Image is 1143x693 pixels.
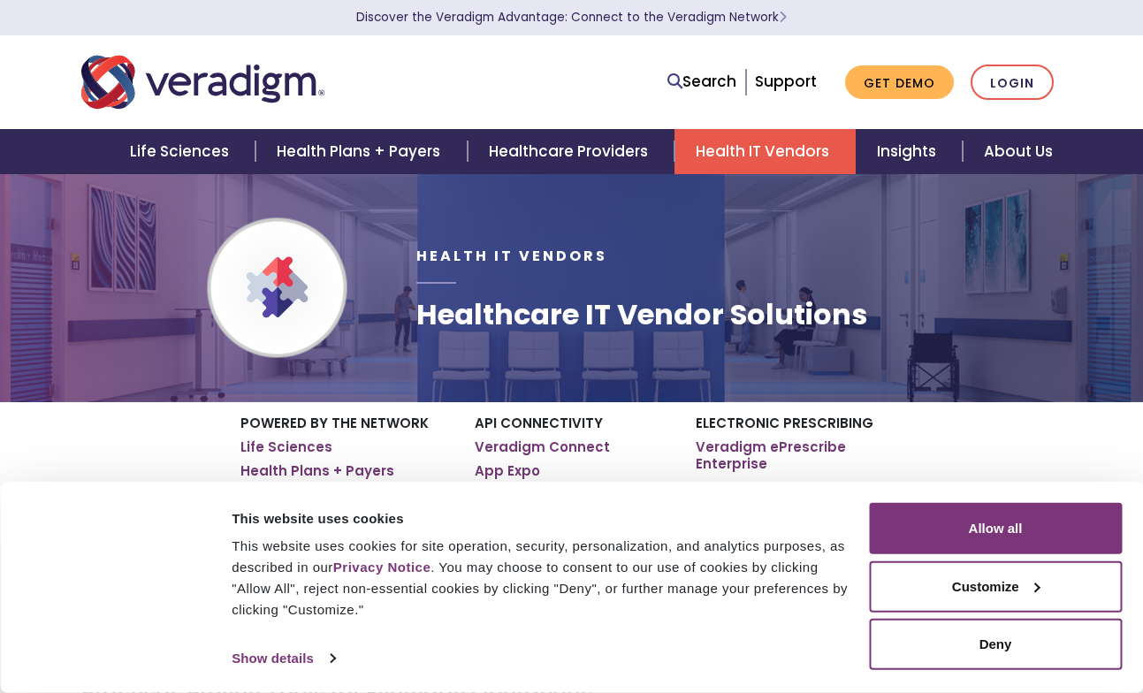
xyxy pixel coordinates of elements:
button: Allow all [869,503,1122,554]
a: Login [971,65,1054,101]
a: Support [755,71,817,92]
a: Discover the Veradigm Advantage: Connect to the Veradigm NetworkLearn More [356,9,787,26]
a: Life Sciences [240,438,332,456]
span: Health IT Vendors [416,246,607,266]
a: Veradigm Connect [475,438,610,456]
a: Healthcare Providers [468,129,674,174]
a: Get Demo [845,65,954,100]
a: Veradigm ePrescribe Enterprise [696,438,903,473]
button: Deny [869,619,1122,670]
button: Customize [869,560,1122,612]
a: App Expo [475,462,540,480]
a: Search [667,70,736,94]
a: Insights [856,129,963,174]
img: Veradigm logo [81,53,324,111]
a: Health Plans + Payers [240,462,394,480]
div: This website uses cookies for site operation, security, personalization, and analytics purposes, ... [232,536,849,621]
a: About Us [963,129,1074,174]
a: Health Plans + Payers [255,129,467,174]
a: Show details [232,645,334,672]
a: Life Sciences [109,129,255,174]
a: Privacy Notice [333,560,431,575]
h1: Healthcare IT Vendor Solutions [416,298,867,331]
div: This website uses cookies [232,507,849,529]
span: Learn More [779,9,787,26]
a: Health IT Vendors [674,129,856,174]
